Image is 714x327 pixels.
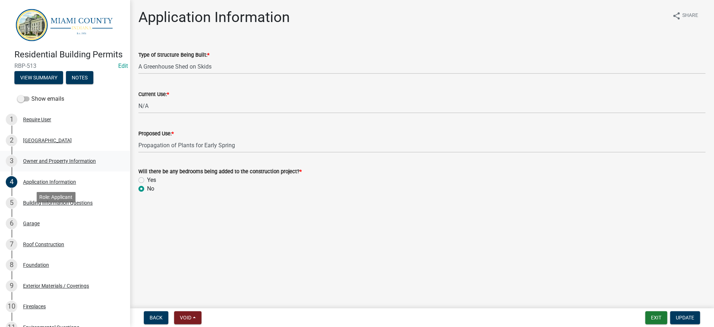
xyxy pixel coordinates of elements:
button: Back [144,311,168,324]
div: 1 [6,114,17,125]
div: 4 [6,176,17,188]
label: Will there be any bedrooms being added to the construction project? [138,169,302,174]
button: Notes [66,71,93,84]
label: Proposed Use: [138,131,174,136]
label: Current Use: [138,92,169,97]
span: Back [150,315,163,321]
div: Role: Applicant [36,192,75,202]
a: Edit [118,62,128,69]
div: Fireplaces [23,304,46,309]
span: Update [676,315,694,321]
span: Void [180,315,191,321]
button: Update [670,311,700,324]
div: 8 [6,259,17,271]
label: Show emails [17,95,64,103]
div: Require User [23,117,51,122]
div: 5 [6,197,17,209]
h1: Application Information [138,9,290,26]
h4: Residential Building Permits [14,49,124,60]
wm-modal-confirm: Edit Application Number [118,62,128,69]
img: Miami County, Indiana [14,8,118,42]
span: Share [682,12,698,20]
span: RBP-513 [14,62,115,69]
button: Exit [645,311,667,324]
div: 9 [6,280,17,292]
div: Owner and Property Information [23,158,96,163]
wm-modal-confirm: Notes [66,75,93,81]
div: Building Information Questions [23,200,93,205]
div: 3 [6,155,17,167]
div: 7 [6,239,17,250]
div: Roof Construction [23,242,64,247]
div: [GEOGRAPHIC_DATA] [23,138,72,143]
button: shareShare [666,9,704,23]
div: 6 [6,218,17,229]
div: Exterior Materials / Coverings [23,283,89,288]
div: Application Information [23,179,76,184]
label: Yes [147,176,156,184]
div: 2 [6,135,17,146]
div: 10 [6,301,17,312]
label: No [147,184,154,193]
label: Type of Structure Being Built: [138,53,209,58]
wm-modal-confirm: Summary [14,75,63,81]
i: share [672,12,681,20]
button: Void [174,311,201,324]
div: Garage [23,221,40,226]
button: View Summary [14,71,63,84]
div: Foundation [23,262,49,267]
